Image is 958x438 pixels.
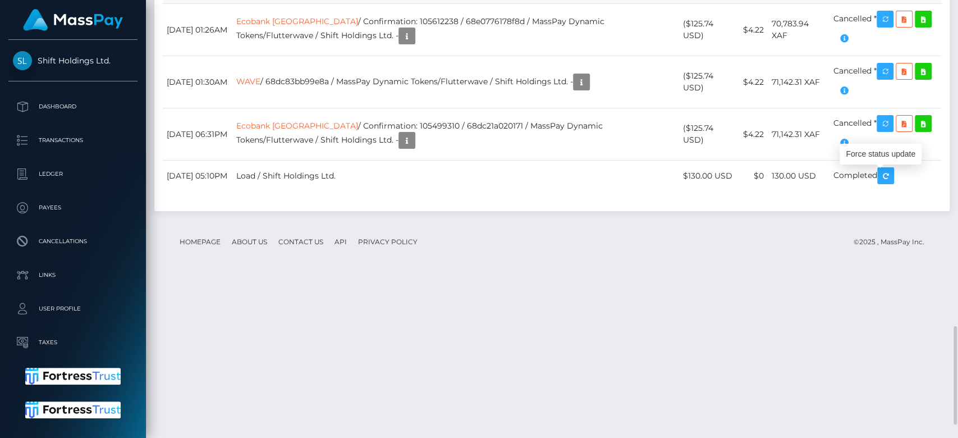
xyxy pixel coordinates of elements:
td: 130.00 USD [767,161,829,191]
a: Links [8,261,137,289]
p: Links [13,267,133,284]
a: Ledger [8,160,137,188]
img: Fortress Trust [25,401,121,418]
td: 71,142.31 XAF [767,108,829,161]
td: $4.22 [739,108,767,161]
p: Taxes [13,334,133,351]
a: Transactions [8,126,137,154]
td: [DATE] 05:10PM [163,161,232,191]
a: Dashboard [8,93,137,121]
td: / Confirmation: 105612238 / 68e0776178f8d / MassPay Dynamic Tokens/Flutterwave / Shift Holdings L... [232,4,679,56]
td: Cancelled * [829,108,941,161]
span: Shift Holdings Ltd. [8,56,137,66]
a: Privacy Policy [354,233,422,250]
img: Fortress Trust [25,368,121,385]
td: [DATE] 01:30AM [163,56,232,108]
a: About Us [227,233,272,250]
td: $0 [739,161,767,191]
p: Dashboard [13,98,133,115]
td: $130.00 USD [679,161,739,191]
div: © 2025 , MassPay Inc. [854,236,933,248]
td: 71,142.31 XAF [767,56,829,108]
td: [DATE] 01:26AM [163,4,232,56]
a: Ecobank [GEOGRAPHIC_DATA] [236,16,358,26]
a: Taxes [8,328,137,357]
td: / Confirmation: 105499310 / 68dc21a020171 / MassPay Dynamic Tokens/Flutterwave / Shift Holdings L... [232,108,679,161]
td: Completed [829,161,941,191]
p: Transactions [13,132,133,149]
img: MassPay Logo [23,9,123,31]
a: Payees [8,194,137,222]
div: Force status update [840,144,922,165]
a: Ecobank [GEOGRAPHIC_DATA] [236,121,358,131]
td: $4.22 [739,4,767,56]
a: Contact Us [274,233,328,250]
p: Payees [13,199,133,216]
td: ($125.74 USD) [679,56,739,108]
a: WAVE [236,76,260,86]
td: [DATE] 06:31PM [163,108,232,161]
td: Cancelled * [829,56,941,108]
td: Load / Shift Holdings Ltd. [232,161,679,191]
a: API [330,233,351,250]
p: Ledger [13,166,133,182]
td: $4.22 [739,56,767,108]
td: / 68dc83bb99e8a / MassPay Dynamic Tokens/Flutterwave / Shift Holdings Ltd. - [232,56,679,108]
p: Cancellations [13,233,133,250]
td: ($125.74 USD) [679,4,739,56]
td: 70,783.94 XAF [767,4,829,56]
a: Homepage [175,233,225,250]
p: User Profile [13,300,133,317]
img: Shift Holdings Ltd. [13,51,32,70]
a: User Profile [8,295,137,323]
td: Cancelled * [829,4,941,56]
td: ($125.74 USD) [679,108,739,161]
a: Cancellations [8,227,137,255]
